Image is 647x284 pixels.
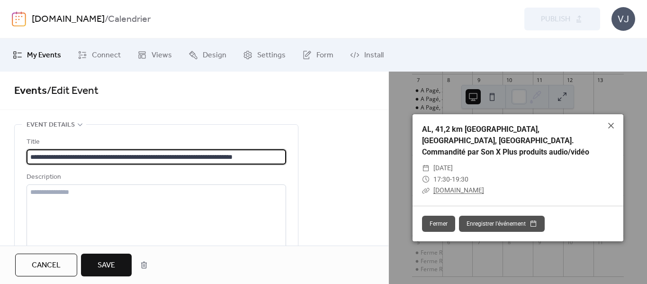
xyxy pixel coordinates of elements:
[15,254,77,276] button: Cancel
[257,50,286,61] span: Settings
[422,125,589,156] a: AL, 41,2 km [GEOGRAPHIC_DATA], [GEOGRAPHIC_DATA], [GEOGRAPHIC_DATA]. Commandité par Son X Plus pr...
[422,185,430,196] div: ​
[27,119,75,131] span: Event details
[181,42,234,68] a: Design
[105,10,108,28] b: /
[98,260,115,271] span: Save
[203,50,226,61] span: Design
[108,10,151,28] b: Calendrier
[422,163,430,174] div: ​
[450,175,452,183] span: -
[6,42,68,68] a: My Events
[32,260,61,271] span: Cancel
[71,42,128,68] a: Connect
[343,42,391,68] a: Install
[433,175,450,183] span: 17:30
[459,216,545,232] button: Enregistrer l'événement
[364,50,384,61] span: Install
[152,50,172,61] span: Views
[27,172,284,183] div: Description
[130,42,179,68] a: Views
[14,81,47,101] a: Events
[611,7,635,31] div: VJ
[295,42,341,68] a: Form
[422,174,430,185] div: ​
[81,254,132,276] button: Save
[27,50,61,61] span: My Events
[47,81,99,101] span: / Edit Event
[27,137,284,148] div: Title
[433,163,453,174] span: [DATE]
[452,175,468,183] span: 19:30
[422,216,455,232] button: Fermer
[12,11,26,27] img: logo
[433,186,484,194] a: [DOMAIN_NAME]
[32,10,105,28] a: [DOMAIN_NAME]
[92,50,121,61] span: Connect
[316,50,333,61] span: Form
[236,42,293,68] a: Settings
